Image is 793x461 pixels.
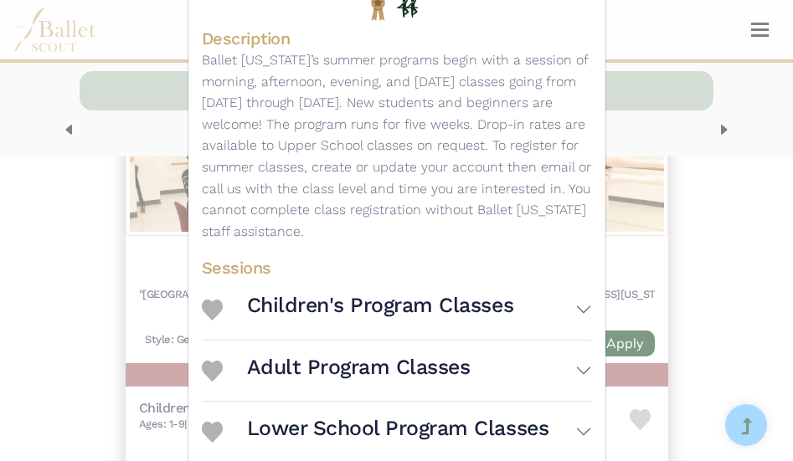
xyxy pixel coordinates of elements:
[247,347,592,394] button: Adult Program Classes
[247,408,592,455] button: Lower School Program Classes
[202,257,592,279] h4: Sessions
[247,415,549,442] h3: Lower School Program Classes
[247,354,471,381] h3: Adult Program Classes
[202,49,592,242] p: Ballet [US_STATE]’s summer programs begin with a session of morning, afternoon, evening, and [DAT...
[247,285,592,332] button: Children's Program Classes
[247,292,514,319] h3: Children's Program Classes
[202,28,592,49] h4: Description
[202,300,223,320] img: Heart
[202,422,223,443] img: Heart
[202,361,223,382] img: Heart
